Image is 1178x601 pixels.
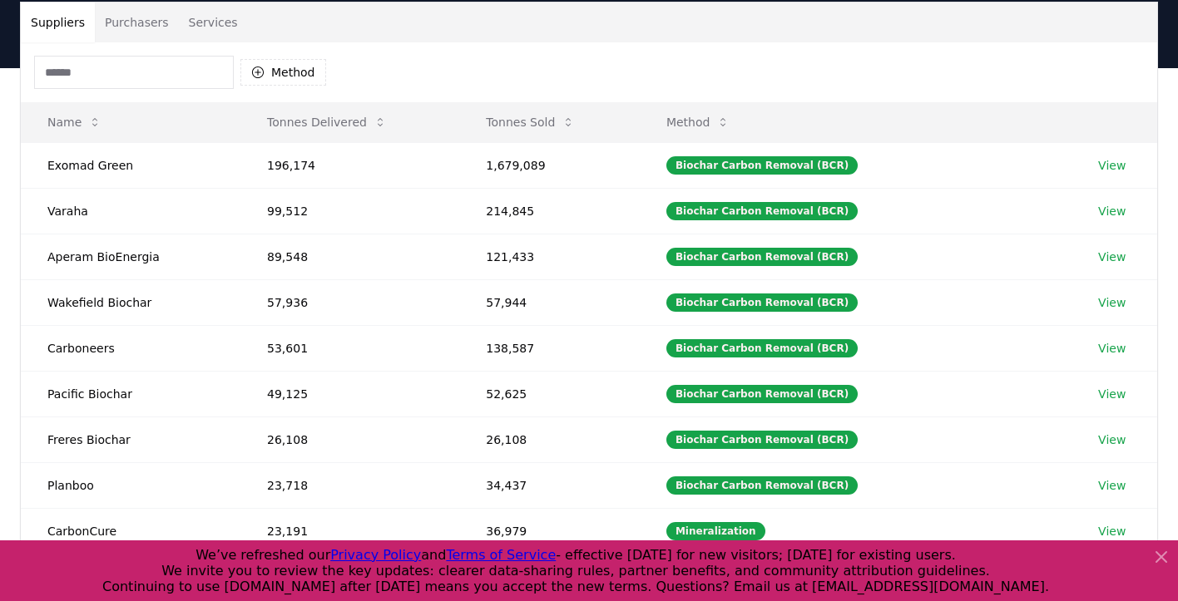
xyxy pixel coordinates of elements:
button: Tonnes Delivered [254,106,400,139]
button: Name [34,106,115,139]
div: Biochar Carbon Removal (BCR) [666,339,858,357]
div: Biochar Carbon Removal (BCR) [666,431,858,449]
div: Biochar Carbon Removal (BCR) [666,293,858,312]
td: 52,625 [459,371,640,416]
button: Tonnes Sold [473,106,588,139]
div: Biochar Carbon Removal (BCR) [666,385,858,403]
a: View [1098,249,1126,265]
div: Biochar Carbon Removal (BCR) [666,248,858,266]
td: 23,718 [240,462,459,508]
td: Pacific Biochar [21,371,240,416]
td: Wakefield Biochar [21,279,240,325]
td: 138,587 [459,325,640,371]
td: Planboo [21,462,240,508]
td: 57,936 [240,279,459,325]
a: View [1098,157,1126,174]
td: 121,433 [459,234,640,279]
div: Mineralization [666,522,765,540]
td: Aperam BioEnergia [21,234,240,279]
td: 99,512 [240,188,459,234]
td: 26,108 [240,416,459,462]
a: View [1098,523,1126,539]
button: Method [240,59,326,86]
button: Services [179,2,248,42]
div: Biochar Carbon Removal (BCR) [666,156,858,175]
td: 49,125 [240,371,459,416]
td: 57,944 [459,279,640,325]
td: 214,845 [459,188,640,234]
td: 26,108 [459,416,640,462]
td: 196,174 [240,142,459,188]
a: View [1098,431,1126,448]
td: CarbonCure [21,508,240,554]
button: Method [653,106,744,139]
td: Varaha [21,188,240,234]
button: Purchasers [95,2,179,42]
div: Biochar Carbon Removal (BCR) [666,476,858,495]
a: View [1098,386,1126,402]
a: View [1098,477,1126,494]
td: Carboneers [21,325,240,371]
a: View [1098,340,1126,357]
a: View [1098,203,1126,219]
td: 36,979 [459,508,640,554]
td: Freres Biochar [21,416,240,462]
button: Suppliers [21,2,95,42]
td: 23,191 [240,508,459,554]
a: View [1098,294,1126,311]
div: Biochar Carbon Removal (BCR) [666,202,858,220]
td: Exomad Green [21,142,240,188]
td: 53,601 [240,325,459,371]
td: 89,548 [240,234,459,279]
td: 34,437 [459,462,640,508]
td: 1,679,089 [459,142,640,188]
